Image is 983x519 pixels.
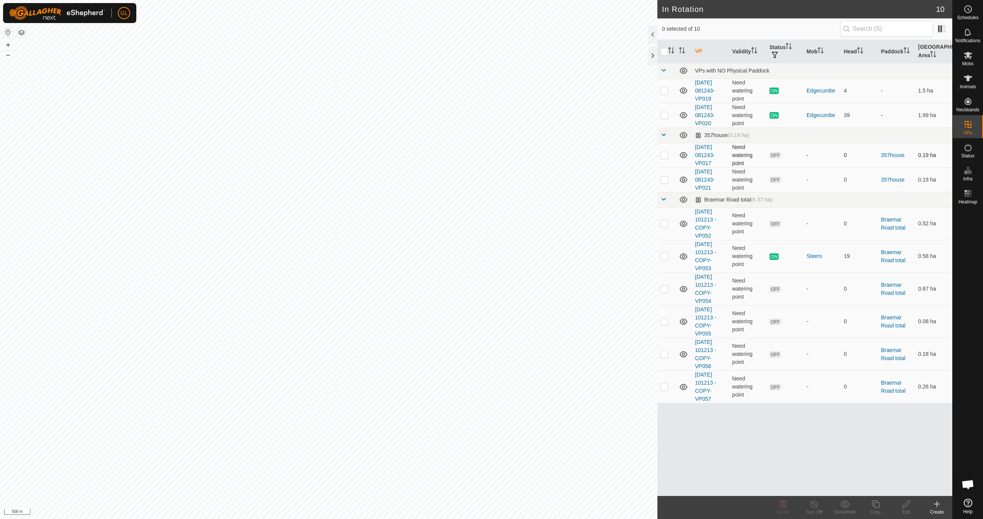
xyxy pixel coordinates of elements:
[915,78,952,103] td: 1.5 ha
[841,40,878,63] th: Head
[777,509,790,515] span: Delete
[840,21,933,37] input: Search (S)
[3,50,13,60] button: –
[751,197,772,203] span: (6.37 ha)
[770,221,781,227] span: OFF
[695,339,716,369] a: [DATE] 101213 - COPY-VP056
[961,154,974,158] span: Status
[857,48,863,55] p-sorticon: Activate to sort
[841,167,878,192] td: 0
[807,220,838,228] div: -
[695,372,716,402] a: [DATE] 101213 - COPY-VP057
[695,241,716,271] a: [DATE] 101213 - COPY-VP053
[878,103,915,127] td: -
[695,144,715,166] a: [DATE] 081243-VP017
[891,509,922,516] div: Edit
[841,240,878,273] td: 19
[953,496,983,517] a: Help
[881,177,905,183] a: 357house
[336,509,359,516] a: Contact Us
[679,48,685,55] p-sorticon: Activate to sort
[729,370,766,403] td: Need watering point
[695,208,716,239] a: [DATE] 101213 - COPY-VP052
[298,509,327,516] a: Privacy Policy
[881,152,905,158] a: 357house
[841,273,878,305] td: 0
[807,151,838,159] div: -
[818,48,824,55] p-sorticon: Activate to sort
[695,79,715,102] a: [DATE] 081243-VP019
[904,48,910,55] p-sorticon: Activate to sort
[692,40,729,63] th: VP
[695,68,949,74] div: VPs with NO Physical Paddock
[915,103,952,127] td: 1.99 ha
[17,28,26,37] button: Map Layers
[963,177,972,181] span: Infra
[807,176,838,184] div: -
[729,143,766,167] td: Need watering point
[770,351,781,358] span: OFF
[766,40,804,63] th: Status
[729,78,766,103] td: Need watering point
[860,509,891,516] div: Copy
[955,38,980,43] span: Notifications
[121,9,128,17] span: GL
[881,249,905,263] a: Braemar Road total
[807,350,838,358] div: -
[881,282,905,296] a: Braemar Road total
[729,103,766,127] td: Need watering point
[770,152,781,159] span: OFF
[3,28,13,37] button: Reset Map
[770,88,779,94] span: ON
[770,177,781,183] span: OFF
[786,44,792,50] p-sorticon: Activate to sort
[807,285,838,293] div: -
[878,78,915,103] td: -
[807,252,838,260] div: Steers
[963,509,973,514] span: Help
[804,40,841,63] th: Mob
[662,5,936,14] h2: In Rotation
[915,370,952,403] td: 0.26 ha
[915,40,952,63] th: [GEOGRAPHIC_DATA] Area
[881,347,905,361] a: Braemar Road total
[841,207,878,240] td: 0
[915,338,952,370] td: 0.18 ha
[729,305,766,338] td: Need watering point
[799,509,829,516] div: Turn Off
[695,169,715,191] a: [DATE] 081243-VP021
[729,273,766,305] td: Need watering point
[729,207,766,240] td: Need watering point
[770,286,781,293] span: OFF
[841,103,878,127] td: 39
[770,319,781,325] span: OFF
[881,314,905,329] a: Braemar Road total
[729,40,766,63] th: Validity
[841,370,878,403] td: 0
[770,253,779,260] span: ON
[957,473,980,496] div: Open chat
[695,306,716,337] a: [DATE] 101213 - COPY-VP055
[915,167,952,192] td: 0.19 ha
[3,40,13,50] button: +
[729,338,766,370] td: Need watering point
[695,132,750,139] div: 357house
[807,87,838,95] div: Edgecumbe
[729,240,766,273] td: Need watering point
[915,143,952,167] td: 0.19 ha
[915,273,952,305] td: 0.67 ha
[963,131,972,135] span: VPs
[881,380,905,394] a: Braemar Road total
[936,3,945,15] span: 10
[915,240,952,273] td: 0.58 ha
[841,78,878,103] td: 4
[9,6,105,20] img: Gallagher Logo
[915,207,952,240] td: 0.52 ha
[829,509,860,516] div: Show/Hide
[958,200,977,204] span: Heatmap
[881,217,905,231] a: Braemar Road total
[841,305,878,338] td: 0
[930,52,936,58] p-sorticon: Activate to sort
[807,383,838,391] div: -
[695,274,716,304] a: [DATE] 101213 - COPY-VP054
